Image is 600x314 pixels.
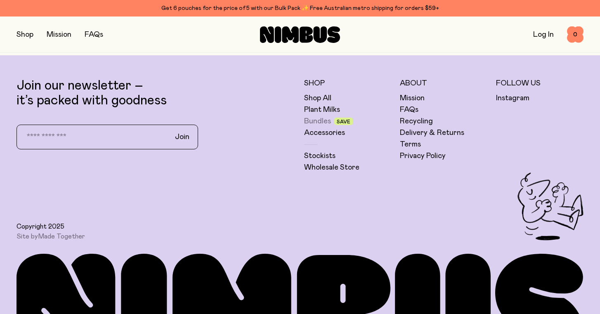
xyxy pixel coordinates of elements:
a: Mission [47,31,71,38]
h5: Follow Us [496,78,583,88]
a: Delivery & Returns [400,128,464,138]
a: Bundles [304,116,331,126]
a: Mission [400,93,425,103]
h5: Shop [304,78,392,88]
a: FAQs [400,105,418,115]
h5: About [400,78,487,88]
a: Wholesale Store [304,163,359,172]
span: Save [337,119,350,124]
a: Log In [533,31,554,38]
a: Shop All [304,93,331,103]
button: Join [168,128,196,146]
a: Instagram [496,93,529,103]
a: Recycling [400,116,433,126]
a: Made Together [38,233,85,240]
span: Join [175,132,189,142]
a: Accessories [304,128,345,138]
button: 0 [567,26,583,43]
a: Privacy Policy [400,151,446,161]
p: Join our newsletter – it’s packed with goodness [17,78,296,108]
span: Copyright 2025 [17,222,64,231]
a: FAQs [85,31,103,38]
div: Get 6 pouches for the price of 5 with our Bulk Pack ✨ Free Australian metro shipping for orders $59+ [17,3,583,13]
span: Site by [17,232,85,241]
a: Terms [400,139,421,149]
a: Plant Milks [304,105,340,115]
a: Stockists [304,151,335,161]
